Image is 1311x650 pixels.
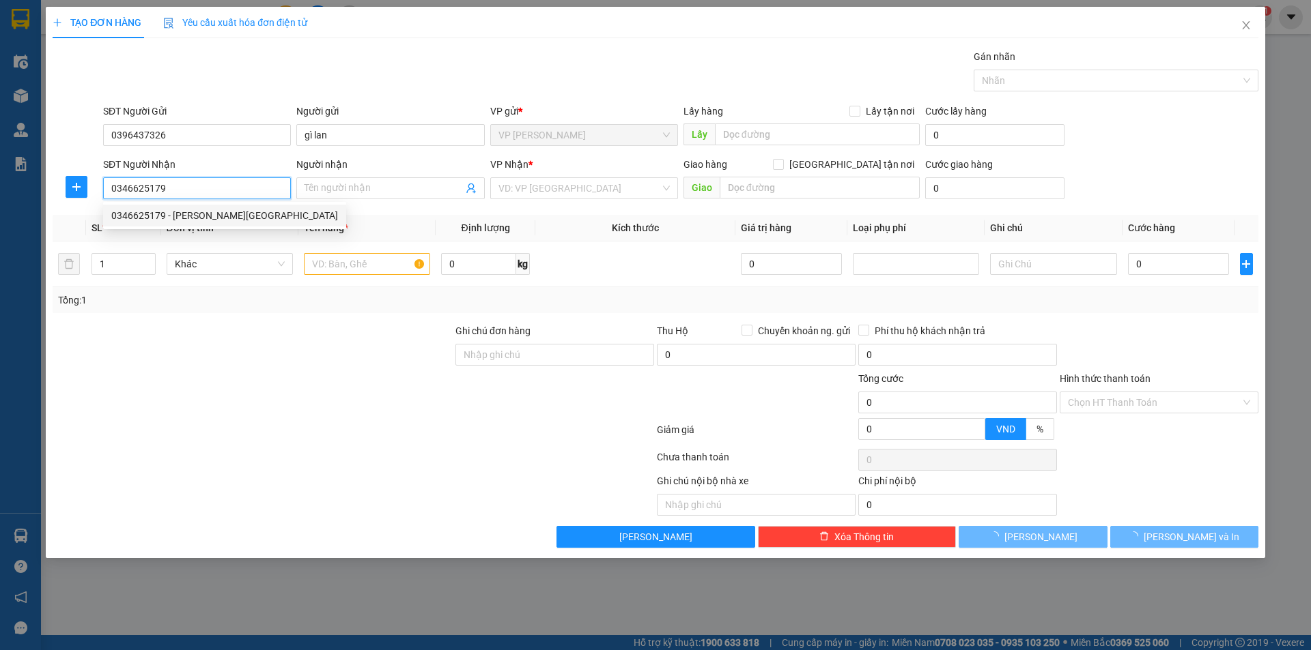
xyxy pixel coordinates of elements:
[925,177,1065,199] input: Cước giao hàng
[53,17,141,28] span: TẠO ĐƠN HÀNG
[466,183,477,194] span: user-add
[612,222,659,233] span: Kích thước
[58,293,506,308] div: Tổng: 1
[655,422,857,446] div: Giảm giá
[103,205,346,226] div: 0346625179 - phan thị ngọc châu
[1060,373,1151,384] label: Hình thức thanh toán
[296,104,484,119] div: Người gửi
[556,526,755,548] button: [PERSON_NAME]
[304,253,430,275] input: VD: Bàn, Ghế
[66,176,87,198] button: plus
[683,177,720,198] span: Giao
[175,254,285,274] span: Khác
[461,222,509,233] span: Định lượng
[784,157,920,172] span: [GEOGRAPHIC_DATA] tận nơi
[655,449,857,473] div: Chưa thanh toán
[715,123,920,145] input: Dọc đường
[304,222,348,233] span: Tên hàng
[758,526,957,548] button: deleteXóa Thông tin
[657,325,688,336] span: Thu Hộ
[103,104,291,119] div: SĐT Người Gửi
[657,494,856,516] input: Nhập ghi chú
[996,424,1015,434] span: VND
[1241,20,1252,31] span: close
[683,106,723,117] span: Lấy hàng
[31,58,132,104] span: [GEOGRAPHIC_DATA], [GEOGRAPHIC_DATA] ↔ [GEOGRAPHIC_DATA]
[455,325,531,336] label: Ghi chú đơn hàng
[516,253,530,275] span: kg
[296,157,484,172] div: Người nhận
[869,323,991,338] span: Phí thu hộ khách nhận trả
[455,344,654,366] input: Ghi chú đơn hàng
[834,529,894,544] span: Xóa Thông tin
[490,104,678,119] div: VP gửi
[1241,258,1252,269] span: plus
[657,473,856,494] div: Ghi chú nội bộ nhà xe
[720,177,920,198] input: Dọc đường
[819,531,829,542] span: delete
[53,18,62,27] span: plus
[985,215,1122,241] th: Ghi chú
[1004,529,1077,544] span: [PERSON_NAME]
[1037,424,1043,434] span: %
[741,222,791,233] span: Giá trị hàng
[1129,531,1144,541] span: loading
[974,51,1015,62] label: Gán nhãn
[163,17,307,28] span: Yêu cầu xuất hóa đơn điện tử
[91,222,102,233] span: SL
[683,159,727,170] span: Giao hàng
[925,124,1065,146] input: Cước lấy hàng
[959,526,1107,548] button: [PERSON_NAME]
[498,125,670,145] span: VP Nghi Xuân
[1240,253,1253,275] button: plus
[858,473,1057,494] div: Chi phí nội bộ
[58,253,80,275] button: delete
[858,373,903,384] span: Tổng cước
[163,18,174,29] img: icon
[752,323,856,338] span: Chuyển khoản ng. gửi
[1128,222,1175,233] span: Cước hàng
[111,208,338,223] div: 0346625179 - [PERSON_NAME][GEOGRAPHIC_DATA]
[32,11,130,55] strong: CHUYỂN PHÁT NHANH AN PHÚ QUÝ
[7,74,27,141] img: logo
[925,159,993,170] label: Cước giao hàng
[619,529,692,544] span: [PERSON_NAME]
[66,181,87,192] span: plus
[1110,526,1258,548] button: [PERSON_NAME] và In
[925,106,987,117] label: Cước lấy hàng
[490,159,528,170] span: VP Nhận
[1144,529,1239,544] span: [PERSON_NAME] và In
[1227,7,1265,45] button: Close
[683,123,715,145] span: Lấy
[741,253,843,275] input: 0
[847,215,985,241] th: Loại phụ phí
[990,253,1116,275] input: Ghi Chú
[989,531,1004,541] span: loading
[103,157,291,172] div: SĐT Người Nhận
[860,104,920,119] span: Lấy tận nơi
